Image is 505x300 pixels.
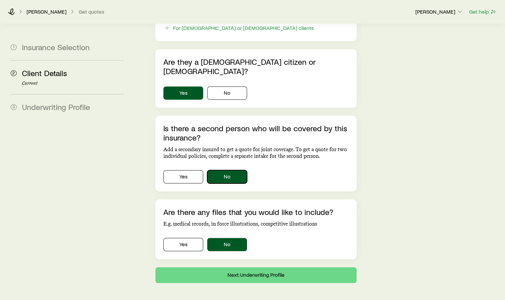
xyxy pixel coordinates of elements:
[163,24,314,32] button: For [DEMOGRAPHIC_DATA] or [DEMOGRAPHIC_DATA] clients
[163,170,203,183] button: Yes
[163,146,348,159] p: Add a secondary insured to get a quote for joint coverage. To get a quote for two individual poli...
[173,25,314,31] div: For [DEMOGRAPHIC_DATA] or [DEMOGRAPHIC_DATA] clients
[415,8,463,16] button: [PERSON_NAME]
[11,70,17,76] span: 2
[22,102,90,112] span: Underwriting Profile
[163,57,348,76] p: Are they a [DEMOGRAPHIC_DATA] citizen or [DEMOGRAPHIC_DATA]?
[163,207,348,217] p: Are there any files that you would like to include?
[415,8,463,15] p: [PERSON_NAME]
[22,81,124,86] p: Current
[469,8,497,16] button: Get help
[163,124,348,142] p: Is there a second person who will be covered by this insurance?
[78,9,105,15] button: Get quotes
[11,44,17,50] span: 1
[11,104,17,110] span: 3
[207,170,247,183] button: No
[163,238,203,251] button: Yes
[22,68,67,78] span: Client Details
[27,8,66,15] p: [PERSON_NAME]
[22,42,90,52] span: Insurance Selection
[207,238,247,251] button: No
[155,267,356,283] button: Next: Underwriting Profile
[163,86,203,100] button: Yes
[207,86,247,100] button: No
[163,221,348,227] p: E.g. medical records, in force illustrations, competitive illustrations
